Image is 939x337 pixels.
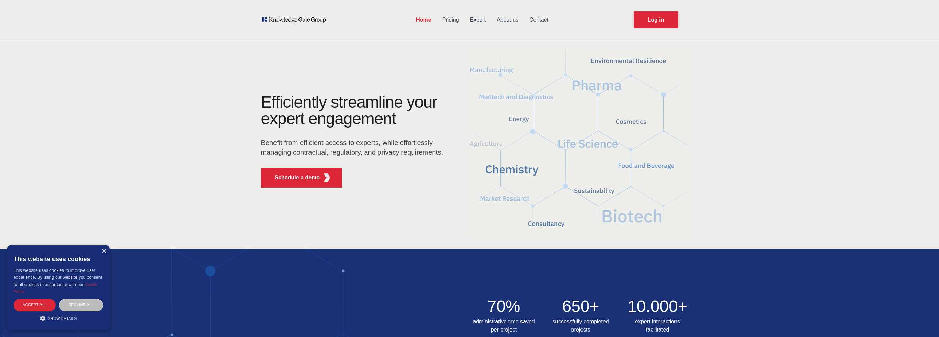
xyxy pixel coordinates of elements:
p: Benefit from efficient access to experts, while effortlessly managing contractual, regulatory, an... [261,138,448,157]
h3: expert interactions facilitated [623,317,692,334]
a: Pricing [437,11,465,29]
a: KOL Knowledge Platform: Talk to Key External Experts (KEE) [261,16,331,23]
a: About us [491,11,524,29]
img: KGG Fifth Element RED [470,45,689,242]
h2: 70% [470,298,538,315]
span: This website uses cookies to improve user experience. By using our website you consent to all coo... [14,268,102,287]
h3: administrative time saved per project [470,317,538,334]
button: Schedule a demoKGG Fifth Element RED [261,168,342,188]
div: Accept all [14,299,56,311]
h1: Efficiently streamline your expert engagement [261,93,437,128]
a: Home [410,11,436,29]
a: Contact [524,11,554,29]
a: Request Demo [634,11,678,28]
h3: successfully completed projects [547,317,615,334]
h2: 10.000+ [623,298,692,315]
div: Close [101,249,106,254]
div: This website uses cookies [14,251,103,267]
a: Cookie Policy [14,282,97,293]
div: Show details [14,315,103,322]
a: Expert [465,11,491,29]
span: Show details [48,316,77,321]
div: Decline all [59,299,103,311]
h2: 650+ [547,298,615,315]
p: Schedule a demo [275,173,320,182]
img: KGG Fifth Element RED [322,173,331,182]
